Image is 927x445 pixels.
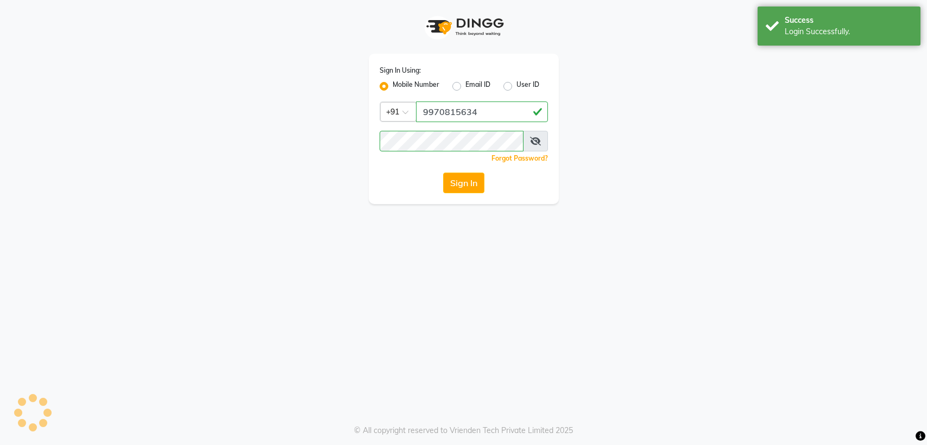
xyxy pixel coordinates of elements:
img: logo1.svg [420,11,507,43]
div: Login Successfully. [785,26,912,37]
label: User ID [516,80,539,93]
a: Forgot Password? [491,154,548,162]
button: Sign In [443,173,484,193]
label: Sign In Using: [380,66,421,75]
label: Email ID [465,80,490,93]
input: Username [416,101,548,122]
div: Success [785,15,912,26]
input: Username [380,131,524,151]
label: Mobile Number [393,80,439,93]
